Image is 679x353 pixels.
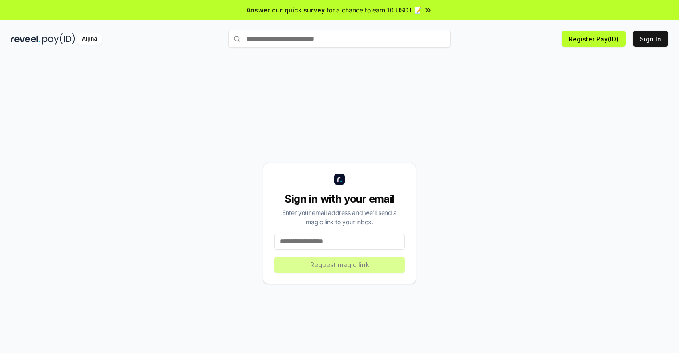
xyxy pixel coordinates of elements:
img: pay_id [42,33,75,45]
span: for a chance to earn 10 USDT 📝 [327,5,422,15]
button: Sign In [633,31,668,47]
img: logo_small [334,174,345,185]
div: Enter your email address and we’ll send a magic link to your inbox. [274,208,405,227]
div: Alpha [77,33,102,45]
img: reveel_dark [11,33,40,45]
div: Sign in with your email [274,192,405,206]
button: Register Pay(ID) [562,31,626,47]
span: Answer our quick survey [247,5,325,15]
